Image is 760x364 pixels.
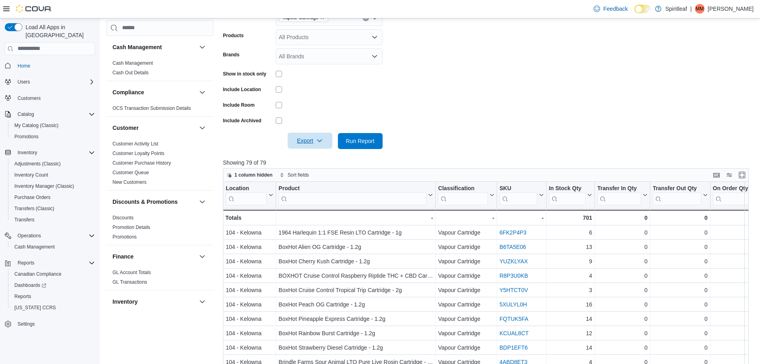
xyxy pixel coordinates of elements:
div: Vapour Cartridge [438,285,494,295]
a: Customer Loyalty Points [113,151,164,156]
a: Promotion Details [113,225,150,230]
div: Compliance [106,103,213,116]
div: Totals [225,213,273,223]
span: Catalog [18,111,34,117]
span: Reports [14,258,95,268]
span: Canadian Compliance [11,269,95,279]
button: Discounts & Promotions [113,198,196,206]
span: Inventory Count [14,172,48,178]
button: Inventory [113,298,196,306]
div: - [278,213,433,223]
button: [US_STATE] CCRS [8,302,98,313]
div: 0 [713,271,759,280]
span: Inventory Count [11,170,95,180]
button: Operations [14,231,44,241]
span: Transfers [14,217,34,223]
div: Vapour Cartridge [438,271,494,280]
a: Customer Activity List [113,141,158,147]
a: My Catalog (Classic) [11,121,62,130]
div: Finance [106,268,213,290]
a: Promotions [113,234,137,240]
div: SKU [499,185,537,192]
span: Export [292,133,328,149]
div: 701 [549,213,592,223]
div: Classification [438,185,488,205]
div: In Stock Qty [549,185,586,192]
label: Include Location [223,86,261,93]
a: KCUAL8CT [499,330,529,336]
span: Washington CCRS [11,303,95,312]
span: OCS Transaction Submission Details [113,105,191,111]
span: Transfers (Classic) [14,205,54,212]
label: Show in stock only [223,71,266,77]
button: Reports [2,257,98,269]
span: Dark Mode [634,13,635,14]
div: 0 [597,242,647,252]
span: GL Transactions [113,279,147,285]
button: Customer [197,123,207,133]
div: Vapour Cartridge [438,328,494,338]
button: Home [2,60,98,72]
a: Transfers (Classic) [11,204,57,213]
span: Feedback [603,5,628,13]
a: GL Transactions [113,279,147,285]
button: Export [288,133,332,149]
button: Catalog [14,109,37,119]
h3: Inventory [113,298,138,306]
div: 0 [713,285,759,295]
button: Inventory [2,147,98,158]
div: Classification [438,185,488,192]
button: Adjustments (Classic) [8,158,98,169]
div: Vapour Cartridge [438,242,494,252]
div: 0 [597,314,647,324]
div: 0 [653,343,707,352]
a: Settings [14,319,38,329]
span: My Catalog (Classic) [11,121,95,130]
button: Transfers [8,214,98,225]
span: Cash Management [113,60,153,66]
button: Finance [113,253,196,261]
button: In Stock Qty [549,185,592,205]
button: Purchase Orders [8,192,98,203]
span: Customer Queue [113,169,149,176]
button: Promotions [8,131,98,142]
div: 104 - Kelowna [226,257,273,266]
a: Discounts [113,215,134,221]
button: 1 column hidden [223,170,276,180]
span: Purchase Orders [14,194,51,201]
input: Dark Mode [634,5,651,13]
label: Include Room [223,102,255,108]
div: Vapour Cartridge [438,343,494,352]
span: Customer Activity List [113,141,158,147]
a: Inventory Manager (Classic) [11,181,77,191]
div: On Order Qty [713,185,752,205]
button: Customer [113,124,196,132]
button: SKU [499,185,544,205]
div: 0 [713,257,759,266]
span: MM [696,4,704,14]
button: Canadian Compliance [8,269,98,280]
span: Dashboards [11,280,95,290]
div: 0 [713,242,759,252]
div: 104 - Kelowna [226,328,273,338]
button: Discounts & Promotions [197,197,207,207]
span: Inventory [18,149,37,156]
a: Customers [14,93,44,103]
button: Cash Management [113,43,196,51]
div: Mariah MJ [695,4,705,14]
div: Transfer Out Qty [653,185,701,192]
div: 0 [713,343,759,352]
a: Purchase Orders [11,193,54,202]
p: | [690,4,692,14]
span: Users [18,79,30,85]
button: Inventory [14,148,40,157]
span: Home [18,63,30,69]
a: Dashboards [11,280,49,290]
div: 0 [713,314,759,324]
a: Inventory Count [11,170,51,180]
button: Keyboard shortcuts [712,170,721,180]
button: Run Report [338,133,383,149]
a: BDP1EFT6 [499,344,528,351]
p: [PERSON_NAME] [708,4,754,14]
div: - [499,213,544,223]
